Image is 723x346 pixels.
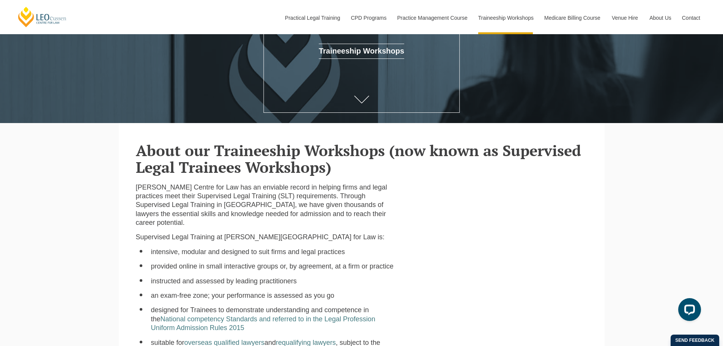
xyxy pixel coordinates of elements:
h2: About our Traineeship Workshops (now known as Supervised Legal Trainees Workshops) [136,142,588,175]
iframe: LiveChat chat widget [672,295,704,327]
a: National competency Standards and referred to in the Legal Profession Uniform Admission Rules 2015 [151,315,375,332]
a: CPD Programs [345,2,391,34]
li: designed for Trainees to demonstrate understanding and competence in the [151,306,395,332]
a: Practical Legal Training [279,2,345,34]
a: Medicare Billing Course [539,2,606,34]
a: Contact [676,2,706,34]
li: intensive, modular and designed to suit firms and legal practices [151,248,395,256]
a: Traineeship Workshops [319,44,404,59]
li: an exam-free zone; your performance is assessed as you go [151,291,395,300]
a: [PERSON_NAME] Centre for Law [17,6,68,28]
p: Supervised Legal Training at [PERSON_NAME][GEOGRAPHIC_DATA] for Law is: [136,233,395,242]
li: provided online in small interactive groups or, by agreement, at a firm or practice [151,262,395,271]
a: Venue Hire [606,2,644,34]
p: [PERSON_NAME] Centre for Law has an enviable record in helping firms and legal practices meet the... [136,183,395,228]
a: Traineeship Workshops [473,2,539,34]
a: About Us [644,2,676,34]
li: instructed and assessed by leading practitioners [151,277,395,286]
a: Practice Management Course [392,2,473,34]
